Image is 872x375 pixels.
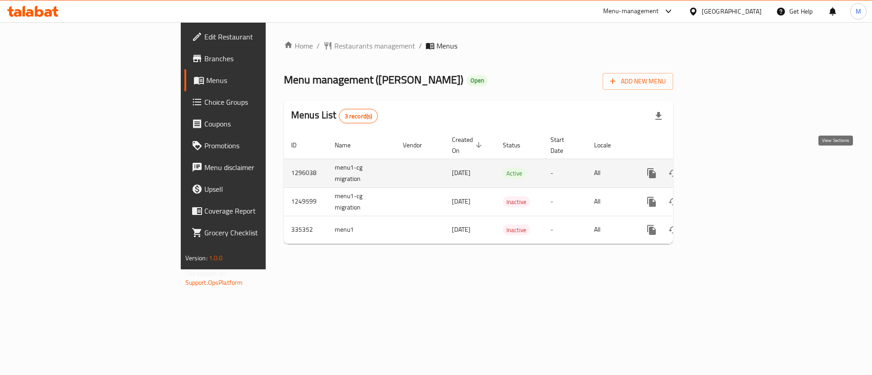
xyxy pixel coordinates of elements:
span: [DATE] [452,224,471,235]
span: ID [291,140,308,151]
div: Total records count [339,109,378,123]
a: Grocery Checklist [184,222,327,244]
div: [GEOGRAPHIC_DATA] [702,6,762,16]
button: Change Status [663,191,684,213]
a: Menu disclaimer [184,156,327,178]
span: Vendor [403,140,434,151]
a: Menus [184,69,327,91]
span: Version: [185,252,208,264]
h2: Menus List [291,108,378,123]
div: Open [467,75,488,86]
span: Menu management ( [PERSON_NAME] ) [284,69,463,90]
button: more [641,191,663,213]
span: Edit Restaurant [204,31,319,42]
span: Add New Menu [610,76,666,87]
span: Coupons [204,118,319,129]
a: Choice Groups [184,91,327,113]
td: All [587,216,634,244]
a: Upsell [184,178,327,200]
a: Coupons [184,113,327,135]
td: All [587,159,634,187]
span: Created On [452,134,485,156]
span: Start Date [550,134,576,156]
span: Get support on: [185,268,227,279]
td: All [587,187,634,216]
div: Export file [648,105,669,127]
span: Upsell [204,184,319,195]
span: Branches [204,53,319,64]
table: enhanced table [284,131,735,244]
span: Menus [206,75,319,86]
span: Restaurants management [334,40,415,51]
span: Status [503,140,532,151]
td: menu1-cg migration [327,187,396,216]
span: Menus [436,40,457,51]
span: Choice Groups [204,97,319,107]
span: [DATE] [452,167,471,179]
td: menu1 [327,216,396,244]
span: Coverage Report [204,205,319,216]
span: M [856,6,861,16]
button: Add New Menu [603,73,673,90]
a: Restaurants management [323,40,415,51]
span: Name [335,140,362,151]
span: Inactive [503,225,530,235]
span: 3 record(s) [339,112,378,121]
div: Menu-management [603,6,659,17]
button: more [641,162,663,184]
a: Promotions [184,135,327,156]
span: [DATE] [452,195,471,207]
span: Open [467,77,488,84]
button: Change Status [663,162,684,184]
span: Promotions [204,140,319,151]
nav: breadcrumb [284,40,673,51]
td: - [543,159,587,187]
span: Inactive [503,197,530,207]
td: - [543,216,587,244]
a: Edit Restaurant [184,26,327,48]
span: Locale [594,140,623,151]
td: menu1-cg migration [327,159,396,187]
a: Support.OpsPlatform [185,277,243,288]
span: Active [503,168,526,179]
th: Actions [634,131,735,159]
span: 1.0.0 [209,252,223,264]
button: Change Status [663,219,684,241]
td: - [543,187,587,216]
span: Grocery Checklist [204,227,319,238]
span: Menu disclaimer [204,162,319,173]
a: Branches [184,48,327,69]
button: more [641,219,663,241]
li: / [419,40,422,51]
a: Coverage Report [184,200,327,222]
